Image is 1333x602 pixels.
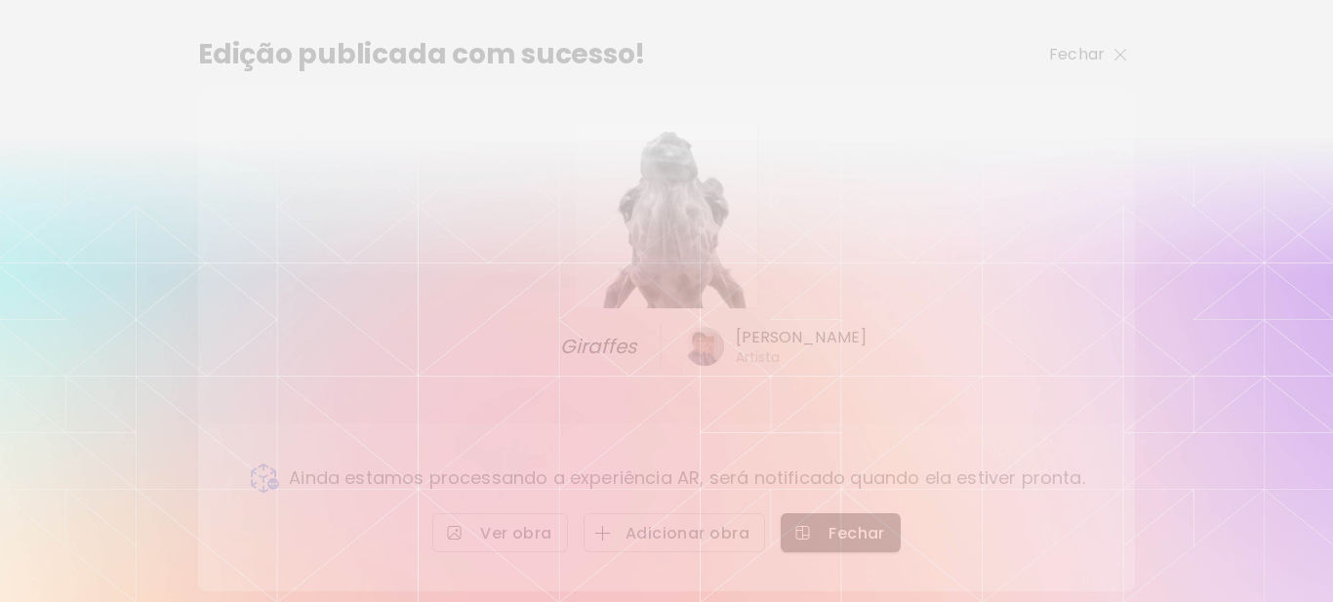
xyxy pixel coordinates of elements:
[448,523,552,543] span: Ver obra
[513,332,636,361] span: Giraffes
[198,34,646,75] h2: Edição publicada com sucesso!
[599,523,749,543] span: Adicionar obra
[289,467,1085,489] p: Ainda estamos processando a experiência AR, será notificado quando ela estiver pronta.
[432,513,568,552] a: Ver obra
[584,513,765,552] button: Adicionar obra
[796,523,885,543] span: Fechar
[781,513,901,552] button: Fechar
[736,348,781,366] h6: Artista
[576,126,758,308] img: large.webp
[736,327,868,348] h6: [PERSON_NAME]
